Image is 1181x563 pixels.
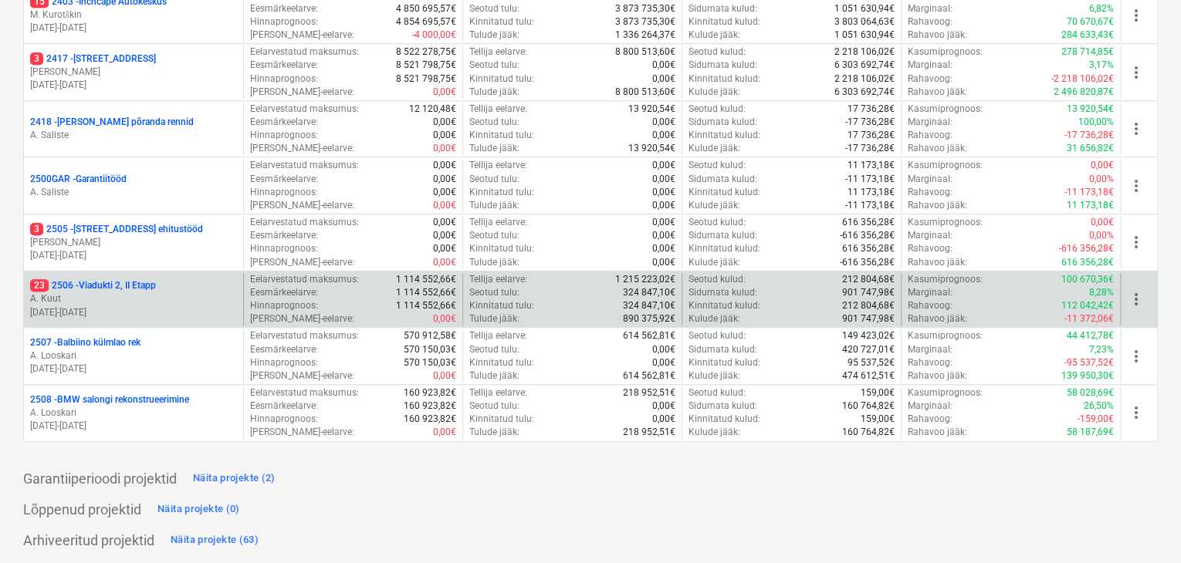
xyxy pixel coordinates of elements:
[250,199,354,212] p: [PERSON_NAME]-eelarve :
[250,312,354,325] p: [PERSON_NAME]-eelarve :
[623,426,675,439] p: 218 952,51€
[30,393,189,406] p: 2508 - BMW salongi rekonstrueerimine
[250,229,318,242] p: Eesmärkeelarve :
[845,142,895,155] p: -17 736,28€
[157,501,240,518] div: Näita projekte (0)
[834,72,895,86] p: 2 218 106,02€
[433,159,456,172] p: 0,00€
[908,286,953,299] p: Marginaal :
[30,52,237,92] div: 32417 -[STREET_ADDRESS][PERSON_NAME][DATE]-[DATE]
[250,242,318,255] p: Hinnaprognoos :
[1061,46,1114,59] p: 278 714,85€
[1089,286,1114,299] p: 8,28%
[908,256,967,269] p: Rahavoo jääk :
[1054,86,1114,99] p: 2 496 820,87€
[250,129,318,142] p: Hinnaprognoos :
[30,406,237,420] p: A. Looskari
[840,229,895,242] p: -616 356,28€
[834,59,895,72] p: 6 303 692,74€
[469,299,534,312] p: Kinnitatud tulu :
[689,15,760,29] p: Kinnitatud kulud :
[1089,2,1114,15] p: 6,82%
[689,46,746,59] p: Seotud kulud :
[469,103,527,116] p: Tellija eelarve :
[469,399,519,413] p: Seotud tulu :
[433,256,456,269] p: 0,00€
[469,116,519,129] p: Seotud tulu :
[30,66,237,79] p: [PERSON_NAME]
[842,426,895,439] p: 160 764,82€
[848,186,895,199] p: 11 173,18€
[30,279,49,292] span: 23
[1091,159,1114,172] p: 0,00€
[623,286,675,299] p: 324 847,10€
[30,173,237,199] div: 2500GAR -GarantiitöödA. Saliste
[469,173,519,186] p: Seotud tulu :
[250,399,318,413] p: Eesmärkeelarve :
[250,159,359,172] p: Eelarvestatud maksumus :
[1089,59,1114,72] p: 3,17%
[689,29,740,42] p: Kulude jääk :
[396,46,456,59] p: 8 522 278,75€
[652,413,675,426] p: 0,00€
[908,199,967,212] p: Rahavoo jääk :
[689,356,760,369] p: Kinnitatud kulud :
[30,336,140,349] p: 2507 - Balbiino külmlao rek
[30,279,237,319] div: 232506 -Viadukti 2, II EtappA. Kuut[DATE]-[DATE]
[848,159,895,172] p: 11 173,18€
[908,312,967,325] p: Rahavoo jääk :
[412,29,456,42] p: -4 000,00€
[1104,489,1181,563] iframe: Chat Widget
[1064,186,1114,199] p: -11 173,18€
[1084,399,1114,413] p: 26,50%
[30,116,194,129] p: 2418 - [PERSON_NAME] põranda rennid
[1067,386,1114,399] p: 58 028,69€
[908,343,953,356] p: Marginaal :
[1061,299,1114,312] p: 112 042,42€
[628,103,675,116] p: 13 920,54€
[908,273,983,286] p: Kasumiprognoos :
[30,393,237,433] div: 2508 -BMW salongi rekonstrueerimineA. Looskari[DATE]-[DATE]
[433,242,456,255] p: 0,00€
[1078,413,1114,426] p: -159,00€
[396,2,456,15] p: 4 850 695,57€
[250,413,318,426] p: Hinnaprognoos :
[834,2,895,15] p: 1 051 630,94€
[1067,426,1114,439] p: 58 187,69€
[23,501,141,519] p: Lõppenud projektid
[30,129,237,142] p: A. Saliste
[250,142,354,155] p: [PERSON_NAME]-eelarve :
[250,46,359,59] p: Eelarvestatud maksumus :
[469,72,534,86] p: Kinnitatud tulu :
[250,256,354,269] p: [PERSON_NAME]-eelarve :
[652,199,675,212] p: 0,00€
[615,2,675,15] p: 3 873 735,30€
[250,86,354,99] p: [PERSON_NAME]-eelarve :
[250,386,359,399] p: Eelarvestatud maksumus :
[908,46,983,59] p: Kasumiprognoos :
[30,173,127,186] p: 2500GAR - Garantiitööd
[469,15,534,29] p: Kinnitatud tulu :
[689,103,746,116] p: Seotud kulud :
[469,29,519,42] p: Tulude jääk :
[396,72,456,86] p: 8 521 798,75€
[469,159,527,172] p: Tellija eelarve :
[652,256,675,269] p: 0,00€
[908,15,953,29] p: Rahavoog :
[908,2,953,15] p: Marginaal :
[1127,403,1145,422] span: more_vert
[908,72,953,86] p: Rahavoog :
[834,15,895,29] p: 3 803 064,63€
[409,103,456,116] p: 12 120,48€
[250,273,359,286] p: Eelarvestatud maksumus :
[396,273,456,286] p: 1 114 552,66€
[404,413,456,426] p: 160 923,82€
[404,399,456,413] p: 160 923,82€
[652,59,675,72] p: 0,00€
[1089,173,1114,186] p: 0,00%
[1127,347,1145,366] span: more_vert
[30,349,237,362] p: A. Looskari
[433,229,456,242] p: 0,00€
[842,369,895,383] p: 474 612,51€
[615,15,675,29] p: 3 873 735,30€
